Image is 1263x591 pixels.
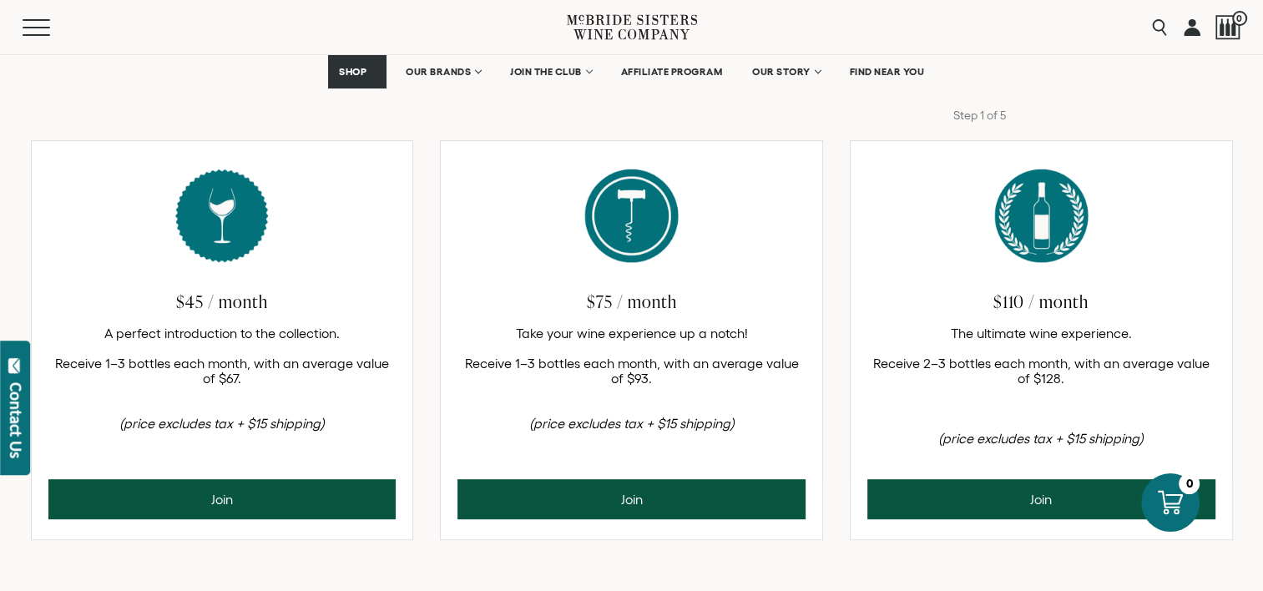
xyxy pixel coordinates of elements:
[339,66,367,78] span: SHOP
[1179,473,1200,494] div: 0
[752,66,811,78] span: OUR STORY
[610,55,734,88] a: AFFILIATE PROGRAM
[499,55,602,88] a: JOIN THE CLUB
[23,19,83,36] button: Mobile Menu Trigger
[741,55,831,88] a: OUR STORY
[621,66,723,78] span: AFFILIATE PROGRAM
[8,382,24,458] div: Contact Us
[395,55,491,88] a: OUR BRANDS
[1232,11,1247,26] span: 0
[328,55,386,88] a: SHOP
[406,66,471,78] span: OUR BRANDS
[850,66,925,78] span: FIND NEAR YOU
[510,66,582,78] span: JOIN THE CLUB
[839,55,936,88] a: FIND NEAR YOU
